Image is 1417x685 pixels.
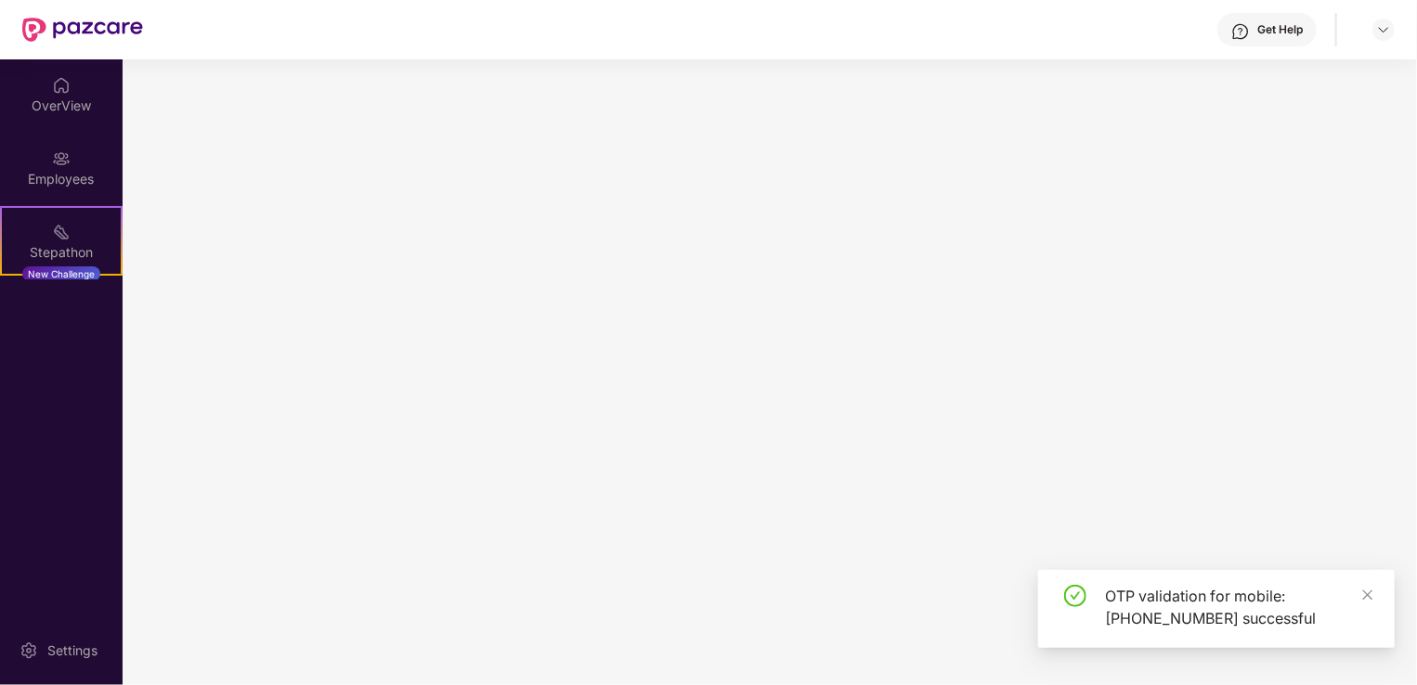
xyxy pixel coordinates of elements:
div: Get Help [1257,22,1303,37]
img: svg+xml;base64,PHN2ZyBpZD0iSGVscC0zMngzMiIgeG1sbnM9Imh0dHA6Ly93d3cudzMub3JnLzIwMDAvc3ZnIiB3aWR0aD... [1231,22,1250,41]
span: check-circle [1064,585,1086,607]
img: svg+xml;base64,PHN2ZyBpZD0iSG9tZSIgeG1sbnM9Imh0dHA6Ly93d3cudzMub3JnLzIwMDAvc3ZnIiB3aWR0aD0iMjAiIG... [52,76,71,95]
div: Stepathon [2,243,121,262]
div: OTP validation for mobile: [PHONE_NUMBER] successful [1105,585,1372,629]
div: Settings [42,641,103,660]
img: svg+xml;base64,PHN2ZyBpZD0iRW1wbG95ZWVzIiB4bWxucz0iaHR0cDovL3d3dy53My5vcmcvMjAwMC9zdmciIHdpZHRoPS... [52,149,71,168]
img: svg+xml;base64,PHN2ZyB4bWxucz0iaHR0cDovL3d3dy53My5vcmcvMjAwMC9zdmciIHdpZHRoPSIyMSIgaGVpZ2h0PSIyMC... [52,223,71,241]
img: svg+xml;base64,PHN2ZyBpZD0iRHJvcGRvd24tMzJ4MzIiIHhtbG5zPSJodHRwOi8vd3d3LnczLm9yZy8yMDAwL3N2ZyIgd2... [1376,22,1391,37]
span: close [1361,588,1374,601]
img: svg+xml;base64,PHN2ZyBpZD0iU2V0dGluZy0yMHgyMCIgeG1sbnM9Imh0dHA6Ly93d3cudzMub3JnLzIwMDAvc3ZnIiB3aW... [19,641,38,660]
div: New Challenge [22,266,100,281]
img: New Pazcare Logo [22,18,143,42]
